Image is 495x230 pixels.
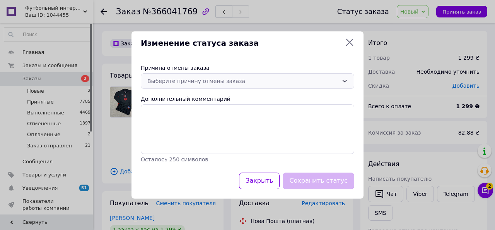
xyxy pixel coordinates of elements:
div: Выберите причину отмены заказа [147,77,338,85]
span: Изменение статуса заказа [141,38,342,49]
div: Причина отмены заказа [141,64,354,72]
label: Дополнительный комментарий [141,96,230,102]
span: Осталось 250 символов [141,156,208,163]
button: Закрыть [239,173,280,189]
